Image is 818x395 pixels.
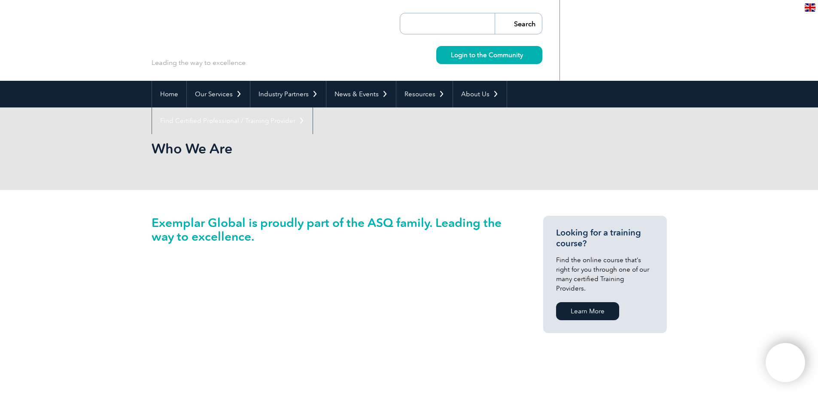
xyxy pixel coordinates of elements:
img: en [805,3,815,12]
a: Resources [396,81,453,107]
a: Our Services [187,81,250,107]
a: Home [152,81,186,107]
img: svg+xml;nitro-empty-id=OTA2OjExNg==-1;base64,PHN2ZyB2aWV3Qm94PSIwIDAgNDAwIDQwMCIgd2lkdGg9IjQwMCIg... [775,352,796,374]
img: svg+xml;nitro-empty-id=MzU1OjIyMw==-1;base64,PHN2ZyB2aWV3Qm94PSIwIDAgMTEgMTEiIHdpZHRoPSIxMSIgaGVp... [523,52,528,57]
h2: Exemplar Global is proudly part of the ASQ family. Leading the way to excellence. [152,216,512,243]
a: About Us [453,81,507,107]
a: Industry Partners [250,81,326,107]
h3: Looking for a training course? [556,227,654,249]
a: Find Certified Professional / Training Provider [152,107,313,134]
a: News & Events [326,81,396,107]
p: Find the online course that’s right for you through one of our many certified Training Providers. [556,255,654,293]
a: Login to the Community [436,46,542,64]
input: Search [495,13,542,34]
h2: Who We Are [152,142,512,156]
p: Leading the way to excellence [152,58,246,67]
a: Learn More [556,302,619,320]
